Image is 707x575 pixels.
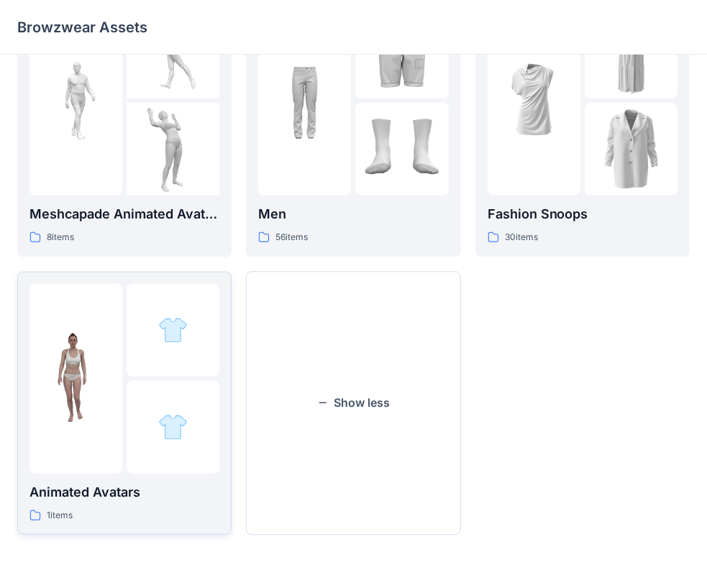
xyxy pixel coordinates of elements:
[275,230,308,245] p: 56 items
[29,332,122,425] img: folder 1
[158,413,188,442] img: folder 3
[29,204,219,224] p: Meshcapade Animated Avatars
[488,54,580,147] img: folder 1
[158,316,188,345] img: folder 2
[47,508,73,523] p: 1 items
[258,54,351,147] img: folder 1
[47,230,74,245] p: 8 items
[29,482,219,502] p: Animated Avatars
[17,272,232,535] a: folder 1folder 2folder 3Animated Avatars1items
[585,103,678,195] img: folder 3
[505,230,538,245] p: 30 items
[246,272,460,535] button: Show less
[127,103,219,195] img: folder 3
[29,54,122,147] img: folder 1
[488,204,678,224] p: Fashion Snoops
[355,103,448,195] img: folder 3
[17,17,147,37] p: Browzwear Assets
[258,204,448,224] p: Men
